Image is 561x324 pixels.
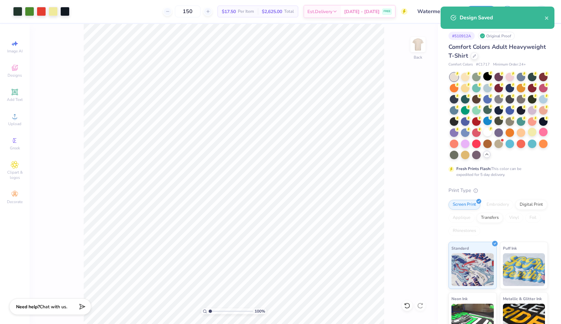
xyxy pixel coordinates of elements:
img: Puff Ink [503,253,545,286]
span: Upload [8,121,21,126]
div: Transfers [477,213,503,223]
span: [DATE] - [DATE] [344,8,380,15]
span: Est. Delivery [307,8,332,15]
span: FREE [384,9,390,14]
img: Standard [451,253,494,286]
span: Add Text [7,97,23,102]
span: Designs [8,73,22,78]
div: Screen Print [448,200,480,210]
span: Puff Ink [503,245,517,252]
span: Total [284,8,294,15]
div: Applique [448,213,475,223]
div: Foil [525,213,541,223]
span: 100 % [255,308,265,314]
input: – – [175,6,200,17]
span: Clipart & logos [3,170,26,180]
span: Greek [10,145,20,151]
div: Print Type [448,187,548,194]
span: $2,625.00 [262,8,282,15]
span: Decorate [7,199,23,204]
input: Untitled Design [412,5,461,18]
span: Image AI [7,48,23,54]
div: Design Saved [460,14,545,22]
span: Per Item [238,8,254,15]
div: Rhinestones [448,226,480,236]
div: Vinyl [505,213,523,223]
div: Embroidery [482,200,513,210]
span: Chat with us. [40,304,67,310]
strong: Need help? [16,304,40,310]
div: Digital Print [515,200,547,210]
span: Metallic & Glitter Ink [503,295,542,302]
span: Standard [451,245,469,252]
span: $17.50 [222,8,236,15]
button: close [545,14,549,22]
span: Neon Ink [451,295,468,302]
